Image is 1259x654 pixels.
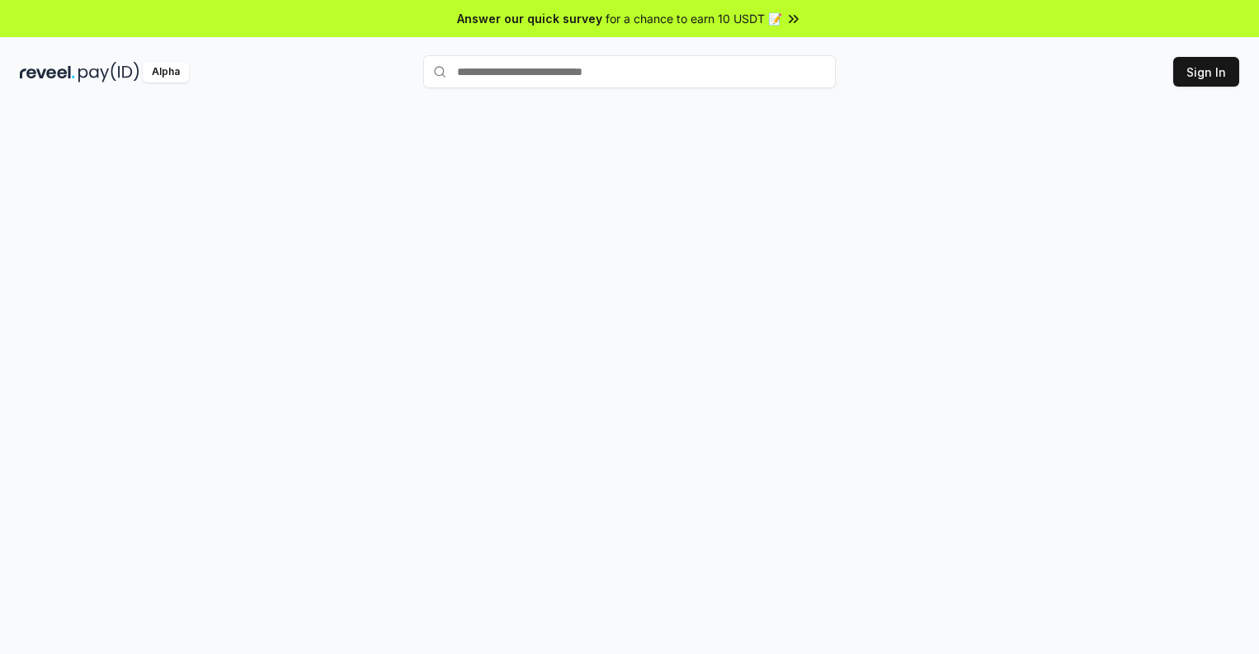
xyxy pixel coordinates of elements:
[1173,57,1239,87] button: Sign In
[78,62,139,82] img: pay_id
[20,62,75,82] img: reveel_dark
[457,10,602,27] span: Answer our quick survey
[143,62,189,82] div: Alpha
[606,10,782,27] span: for a chance to earn 10 USDT 📝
